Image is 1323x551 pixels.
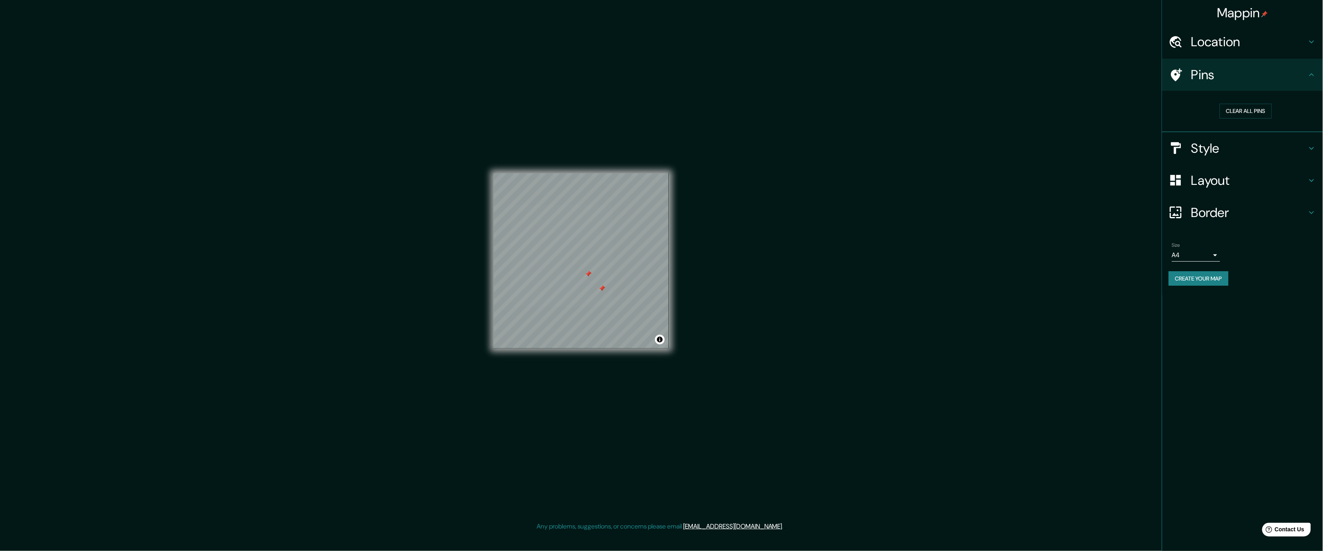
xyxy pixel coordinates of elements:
[1191,205,1307,221] h4: Border
[1162,26,1323,58] div: Location
[1172,249,1220,262] div: A4
[1162,132,1323,164] div: Style
[1217,5,1268,21] h4: Mappin
[785,522,786,531] div: .
[494,173,669,348] canvas: Map
[1162,197,1323,229] div: Border
[784,522,785,531] div: .
[1172,242,1180,248] label: Size
[1162,59,1323,91] div: Pins
[1262,11,1268,17] img: pin-icon.png
[1169,271,1229,286] button: Create your map
[1252,520,1314,542] iframe: Help widget launcher
[655,335,665,344] button: Toggle attribution
[683,522,782,531] a: [EMAIL_ADDRESS][DOMAIN_NAME]
[1191,34,1307,50] h4: Location
[1191,172,1307,188] h4: Layout
[537,522,784,531] p: Any problems, suggestions, or concerns please email .
[1162,164,1323,197] div: Layout
[1191,67,1307,83] h4: Pins
[1220,104,1272,119] button: Clear all pins
[1191,140,1307,156] h4: Style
